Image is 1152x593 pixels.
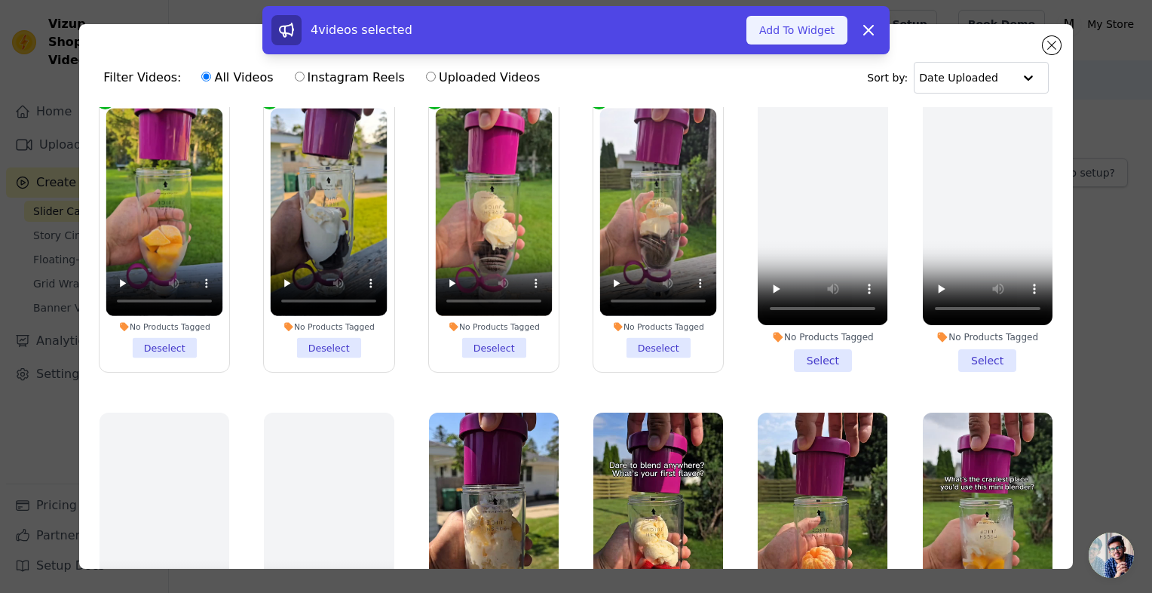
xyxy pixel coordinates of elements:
span: 4 videos selected [311,23,412,37]
div: No Products Tagged [435,321,552,332]
label: Instagram Reels [294,68,406,88]
div: Filter Videos: [103,60,548,95]
label: Uploaded Videos [425,68,541,88]
label: All Videos [201,68,274,88]
div: No Products Tagged [271,321,388,332]
div: No Products Tagged [758,331,887,343]
div: No Products Tagged [106,321,223,332]
a: Open chat [1089,533,1134,578]
button: Add To Widget [746,16,847,45]
div: No Products Tagged [600,321,717,332]
div: Sort by: [867,62,1049,94]
div: No Products Tagged [923,331,1052,343]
